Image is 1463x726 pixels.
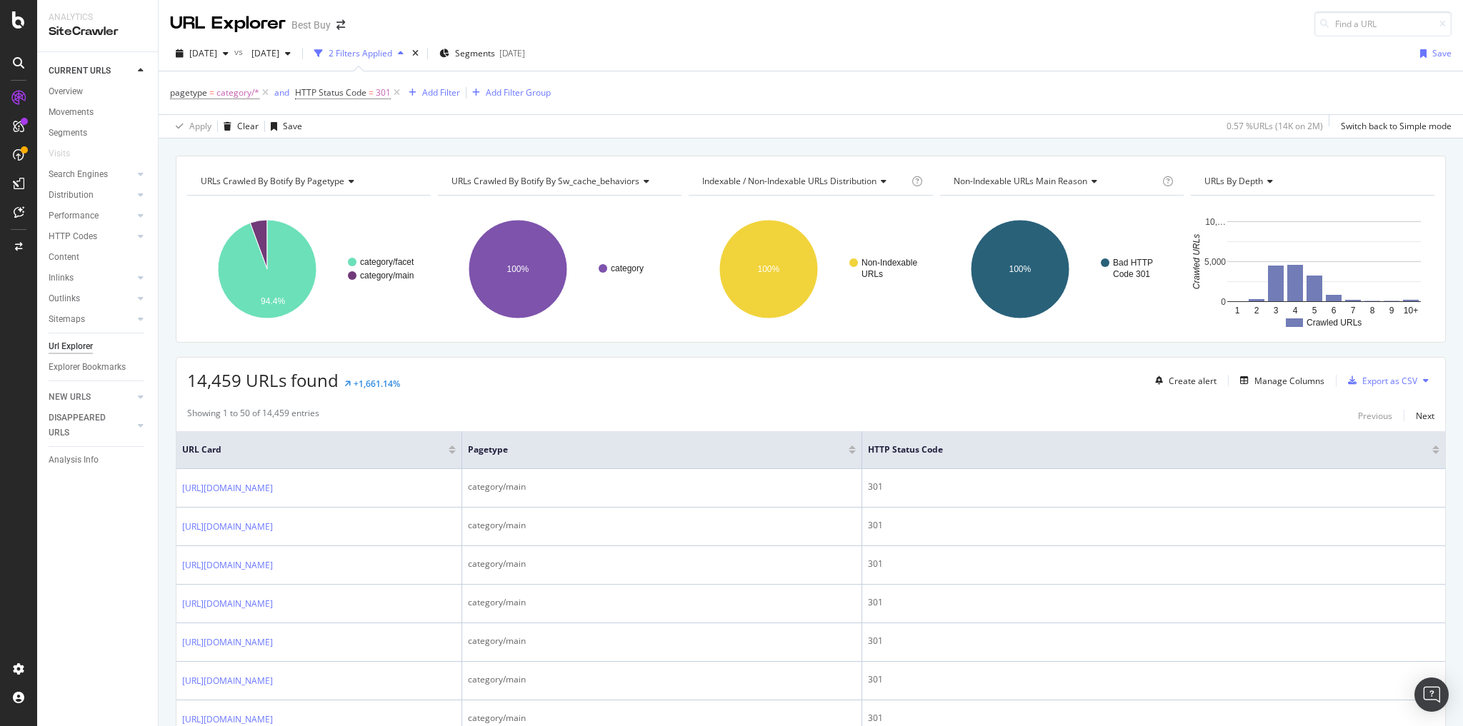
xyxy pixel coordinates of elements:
[1204,175,1263,187] span: URLs by Depth
[868,712,1439,725] div: 301
[291,18,331,32] div: Best Buy
[1292,306,1297,316] text: 4
[187,368,339,392] span: 14,459 URLs found
[1273,306,1278,316] text: 3
[468,673,856,686] div: category/main
[283,120,302,132] div: Save
[449,170,669,193] h4: URLs Crawled By Botify By sw_cache_behaviors
[49,453,99,468] div: Analysis Info
[49,410,134,440] a: DISAPPEARED URLS
[49,105,94,120] div: Movements
[49,360,148,375] a: Explorer Bookmarks
[1307,318,1362,328] text: Crawled URLs
[187,207,429,331] svg: A chart.
[1234,372,1324,389] button: Manage Columns
[49,64,134,79] a: CURRENT URLS
[1414,677,1449,712] div: Open Intercom Messenger
[1221,297,1226,307] text: 0
[486,86,551,99] div: Add Filter Group
[1432,47,1452,59] div: Save
[468,596,856,609] div: category/main
[49,360,126,375] div: Explorer Bookmarks
[699,170,908,193] h4: Indexable / Non-Indexable URLs Distribution
[868,673,1439,686] div: 301
[49,312,134,327] a: Sitemaps
[49,390,134,405] a: NEW URLS
[261,296,285,306] text: 94.4%
[49,188,94,203] div: Distribution
[187,407,319,424] div: Showing 1 to 50 of 14,459 entries
[329,47,392,59] div: 2 Filters Applied
[49,291,80,306] div: Outlinks
[182,520,273,534] a: [URL][DOMAIN_NAME]
[611,263,644,273] text: category
[1205,217,1226,227] text: 10,…
[49,24,146,40] div: SiteCrawler
[1149,369,1217,392] button: Create alert
[170,11,286,36] div: URL Explorer
[451,175,639,187] span: URLs Crawled By Botify By sw_cache_behaviors
[1342,369,1417,392] button: Export as CSV
[1234,306,1239,316] text: 1
[1416,407,1434,424] button: Next
[1358,407,1392,424] button: Previous
[1416,410,1434,422] div: Next
[49,271,74,286] div: Inlinks
[182,558,273,573] a: [URL][DOMAIN_NAME]
[49,390,91,405] div: NEW URLS
[201,175,344,187] span: URLs Crawled By Botify By pagetype
[274,86,289,99] button: and
[1202,170,1422,193] h4: URLs by Depth
[49,453,148,468] a: Analysis Info
[1314,11,1452,36] input: Find a URL
[468,635,856,647] div: category/main
[49,84,83,99] div: Overview
[1191,207,1433,331] svg: A chart.
[1227,120,1323,132] div: 0.57 % URLs ( 14K on 2M )
[49,167,134,182] a: Search Engines
[309,42,409,65] button: 2 Filters Applied
[1312,306,1317,316] text: 5
[360,271,414,281] text: category/main
[182,481,273,495] a: [URL][DOMAIN_NAME]
[49,291,134,306] a: Outlinks
[940,207,1182,331] div: A chart.
[49,188,134,203] a: Distribution
[49,271,134,286] a: Inlinks
[49,167,108,182] div: Search Engines
[468,712,856,725] div: category/main
[1169,375,1217,387] div: Create alert
[438,207,680,331] svg: A chart.
[360,257,414,267] text: category/facet
[1358,410,1392,422] div: Previous
[189,120,211,132] div: Apply
[1362,375,1417,387] div: Export as CSV
[1009,264,1031,274] text: 100%
[868,480,1439,493] div: 301
[49,126,87,141] div: Segments
[182,674,273,688] a: [URL][DOMAIN_NAME]
[49,312,85,327] div: Sitemaps
[49,146,84,161] a: Visits
[49,146,70,161] div: Visits
[1414,42,1452,65] button: Save
[246,47,279,59] span: 2025 Sep. 4th
[689,207,931,331] svg: A chart.
[1254,306,1259,316] text: 2
[1113,258,1153,268] text: Bad HTTP
[49,126,148,141] a: Segments
[868,519,1439,532] div: 301
[49,250,148,265] a: Content
[182,635,273,650] a: [URL][DOMAIN_NAME]
[1113,269,1150,279] text: Code 301
[1341,120,1452,132] div: Switch back to Simple mode
[1331,306,1336,316] text: 6
[49,208,99,223] div: Performance
[218,115,259,138] button: Clear
[49,339,93,354] div: Url Explorer
[422,86,460,99] div: Add Filter
[354,378,400,390] div: +1,661.14%
[1335,115,1452,138] button: Switch back to Simple mode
